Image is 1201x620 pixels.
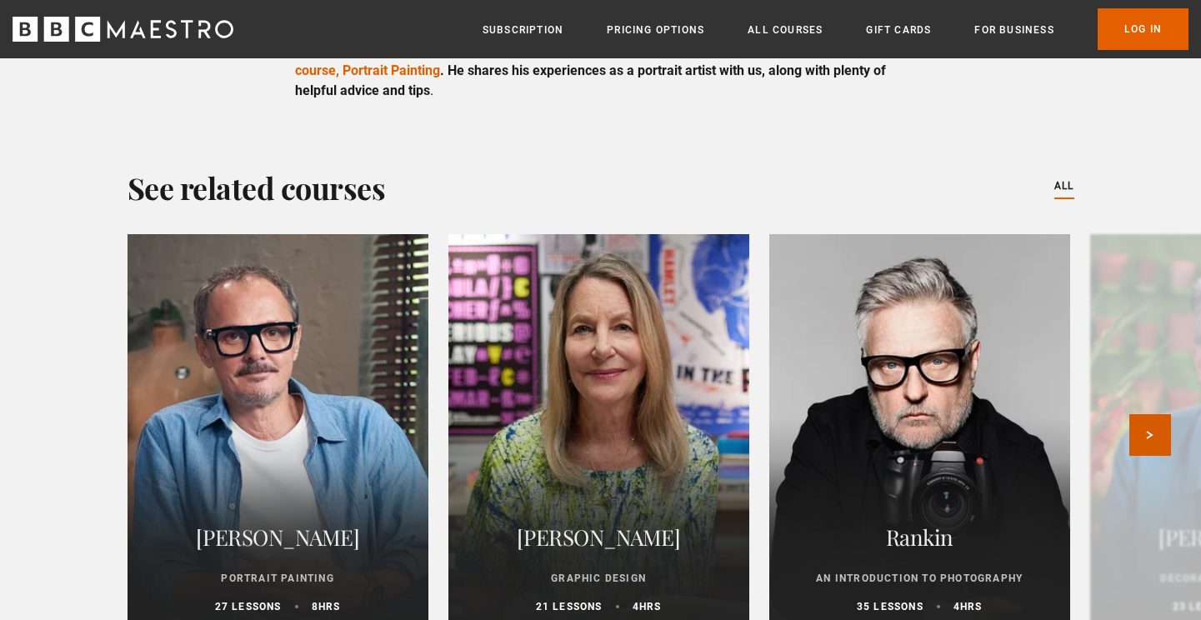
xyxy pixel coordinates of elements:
[128,167,386,207] h2: See related courses
[148,571,408,586] p: Portrait Painting
[536,599,603,614] p: 21 lessons
[789,517,1050,557] h2: Rankin
[318,601,341,612] abbr: hrs
[295,41,906,101] p: .
[483,8,1188,50] nav: Primary
[789,571,1050,586] p: An Introduction to Photography
[483,22,563,38] a: Subscription
[866,22,931,38] a: Gift Cards
[468,571,729,586] p: Graphic Design
[607,22,704,38] a: Pricing Options
[639,601,662,612] abbr: hrs
[1054,177,1074,196] a: All
[1098,8,1188,50] a: Log In
[633,599,662,614] p: 4
[974,22,1053,38] a: For business
[748,22,823,38] a: All Courses
[295,62,886,98] strong: . He shares his experiences as a portrait artist with us, along with plenty of helpful advice and...
[13,17,233,42] svg: BBC Maestro
[468,517,729,557] h2: [PERSON_NAME]
[215,599,282,614] p: 27 lessons
[312,599,341,614] p: 8
[953,599,983,614] p: 4
[960,601,983,612] abbr: hrs
[857,599,923,614] p: 35 lessons
[295,42,883,78] a: artist [PERSON_NAME] BBC Maestro course, Portrait Painting
[148,517,408,557] h2: [PERSON_NAME]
